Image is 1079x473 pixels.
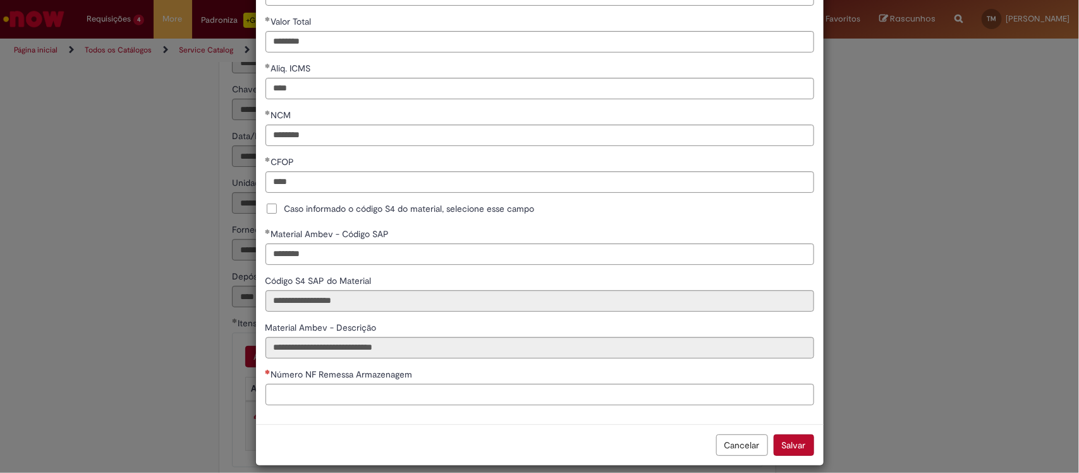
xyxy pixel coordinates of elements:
[265,157,271,162] span: Obrigatório Preenchido
[265,322,379,333] span: Somente leitura - Material Ambev - Descrição
[265,384,814,405] input: Número NF Remessa Armazenagem
[716,434,768,456] button: Cancelar
[265,229,271,234] span: Obrigatório Preenchido
[265,290,814,312] input: Código S4 SAP do Material
[271,16,314,27] span: Valor Total
[265,16,271,21] span: Obrigatório Preenchido
[265,171,814,193] input: CFOP
[265,63,271,68] span: Obrigatório Preenchido
[265,369,271,374] span: Necessários
[271,156,297,168] span: CFOP
[271,109,294,121] span: NCM
[271,63,314,74] span: Aliq. ICMS
[265,110,271,115] span: Obrigatório Preenchido
[265,31,814,52] input: Valor Total
[265,337,814,359] input: Material Ambev - Descrição
[265,275,374,286] span: Somente leitura - Código S4 SAP do Material
[265,125,814,146] input: NCM
[265,321,379,334] label: Somente leitura - Material Ambev - Descrição
[265,78,814,99] input: Aliq. ICMS
[284,202,535,215] span: Caso informado o código S4 do material, selecione esse campo
[774,434,814,456] button: Salvar
[265,243,814,265] input: Material Ambev - Código SAP
[271,369,415,380] span: Número NF Remessa Armazenagem
[271,228,392,240] span: Somente leitura - Material Ambev - Código SAP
